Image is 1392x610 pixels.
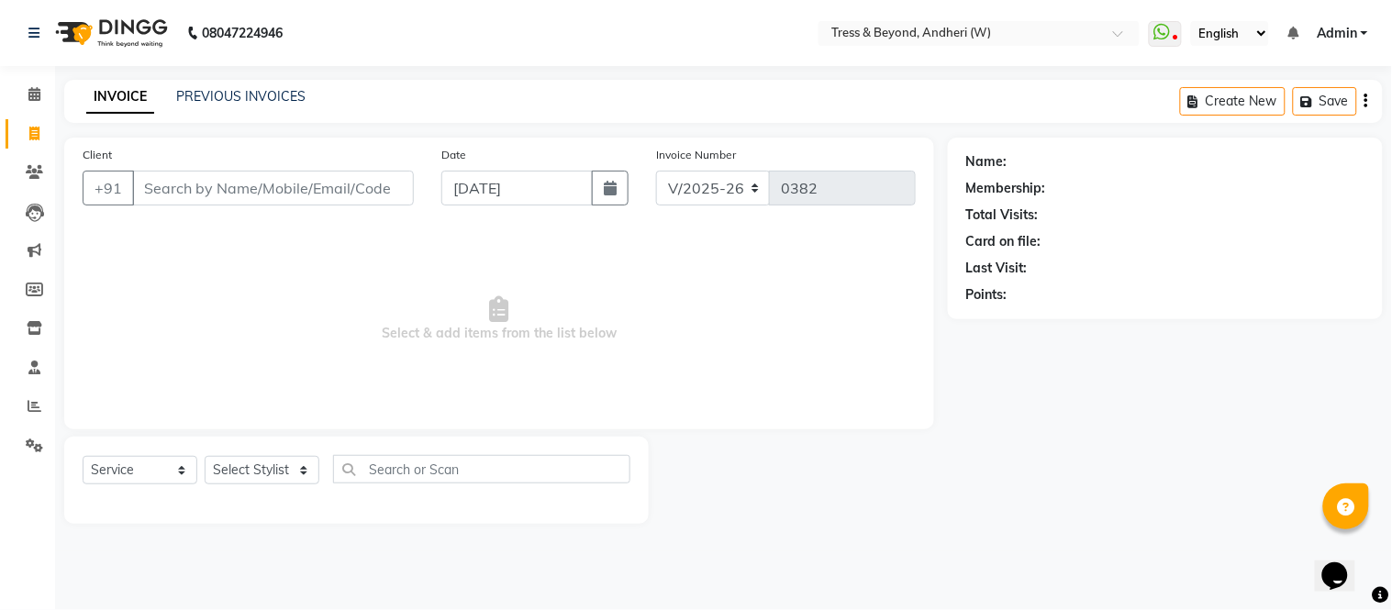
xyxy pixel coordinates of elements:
[47,7,173,59] img: logo
[441,147,466,163] label: Date
[86,81,154,114] a: INVOICE
[966,259,1028,278] div: Last Visit:
[966,179,1046,198] div: Membership:
[966,285,1008,305] div: Points:
[1317,24,1357,43] span: Admin
[132,171,414,205] input: Search by Name/Mobile/Email/Code
[202,7,283,59] b: 08047224946
[966,205,1039,225] div: Total Visits:
[1315,537,1374,592] iframe: chat widget
[656,147,736,163] label: Invoice Number
[1180,87,1286,116] button: Create New
[83,147,112,163] label: Client
[333,455,630,483] input: Search or Scan
[966,232,1041,251] div: Card on file:
[83,171,134,205] button: +91
[176,88,306,105] a: PREVIOUS INVOICES
[1293,87,1357,116] button: Save
[966,152,1008,172] div: Name:
[83,227,916,411] span: Select & add items from the list below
